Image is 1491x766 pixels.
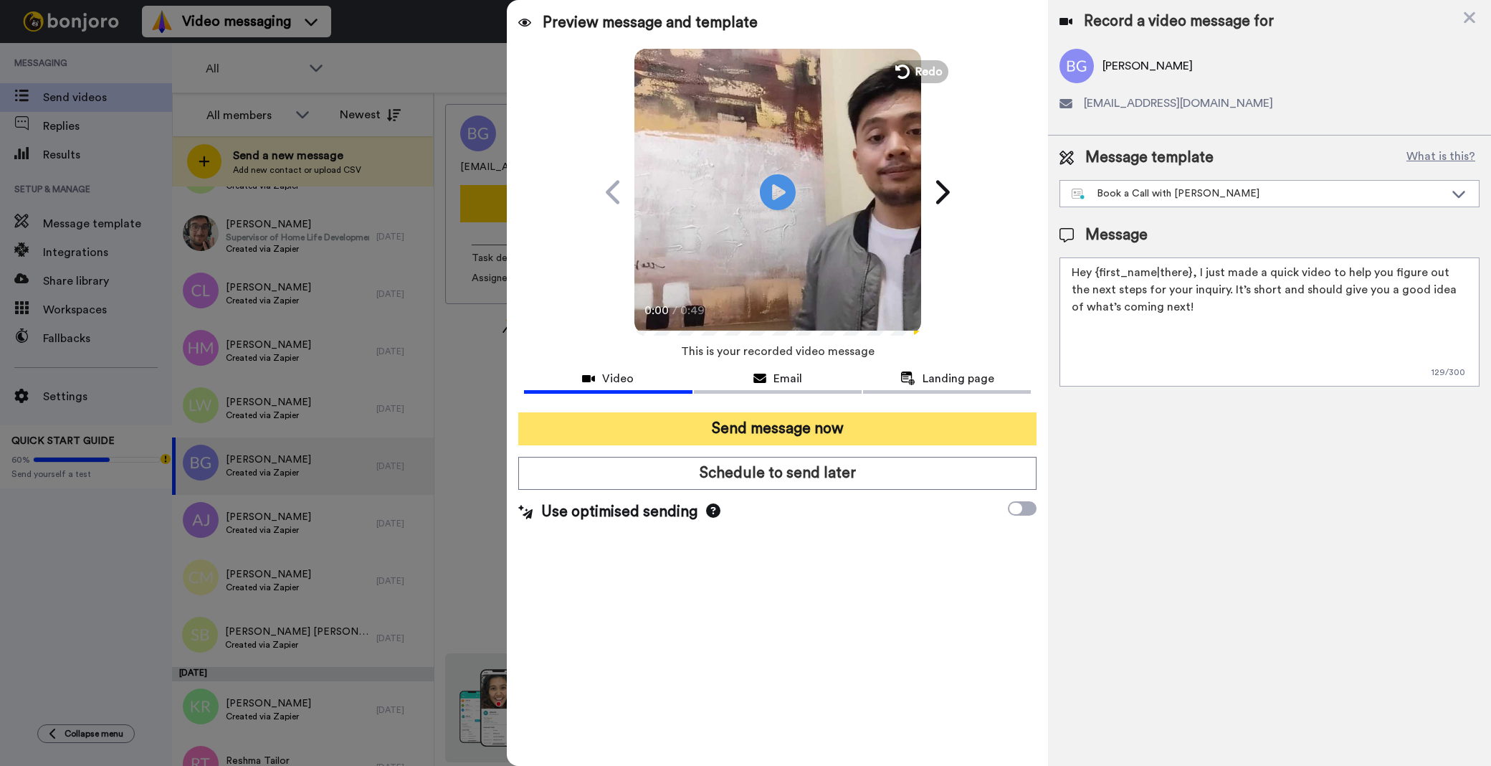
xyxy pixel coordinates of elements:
span: Video [602,370,634,387]
span: 0:00 [644,302,670,319]
img: Profile image for Grant [32,43,55,66]
span: Landing page [923,370,994,387]
span: Message template [1085,147,1214,169]
span: Email [773,370,802,387]
span: Message [1085,224,1148,246]
button: Schedule to send later [518,457,1037,490]
div: message notification from Grant, 6w ago. Thanks for being with us for 4 months - it's flown by! H... [22,30,265,77]
span: Use optimised sending [541,501,697,523]
button: Send message now [518,412,1037,445]
span: / [672,302,677,319]
textarea: Hey {first_name|there}, I just made a quick video to help you figure out the next steps for your ... [1059,257,1480,387]
img: nextgen-template.svg [1072,189,1085,200]
p: Message from Grant, sent 6w ago [62,55,247,68]
button: What is this? [1402,147,1480,169]
span: [EMAIL_ADDRESS][DOMAIN_NAME] [1084,95,1273,112]
span: 0:49 [680,302,705,319]
p: Thanks for being with us for 4 months - it's flown by! How can we make the next 4 months even bet... [62,41,247,55]
div: Book a Call with [PERSON_NAME] [1072,186,1444,201]
span: This is your recorded video message [681,336,875,367]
